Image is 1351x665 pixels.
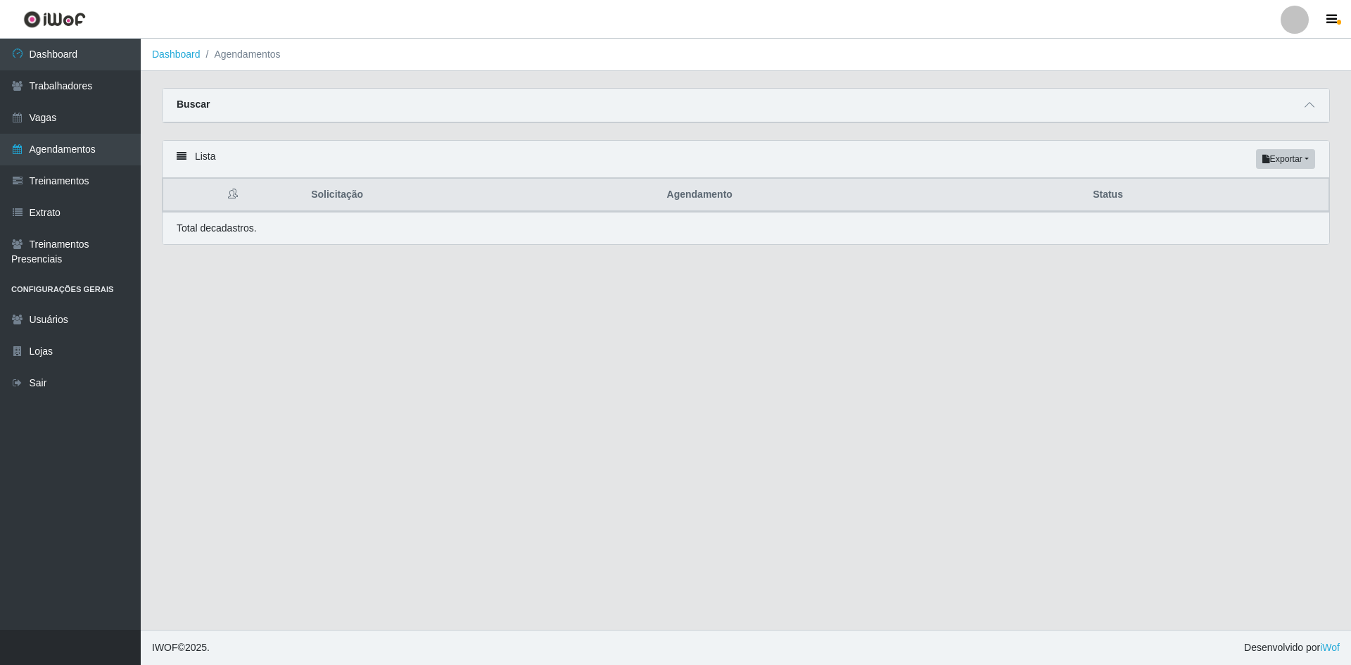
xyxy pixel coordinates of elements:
[1084,179,1328,212] th: Status
[141,39,1351,71] nav: breadcrumb
[177,99,210,110] strong: Buscar
[152,49,201,60] a: Dashboard
[23,11,86,28] img: CoreUI Logo
[152,642,178,653] span: IWOF
[1244,640,1340,655] span: Desenvolvido por
[163,141,1329,178] div: Lista
[1256,149,1315,169] button: Exportar
[659,179,1085,212] th: Agendamento
[1320,642,1340,653] a: iWof
[152,640,210,655] span: © 2025 .
[177,221,257,236] p: Total de cadastros.
[303,179,658,212] th: Solicitação
[201,47,281,62] li: Agendamentos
